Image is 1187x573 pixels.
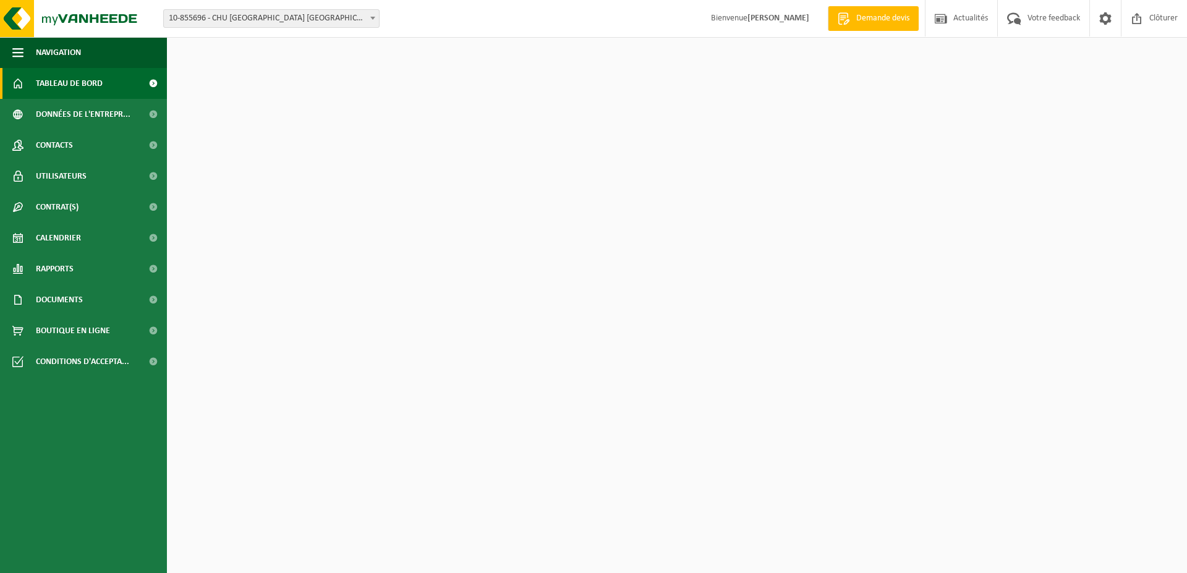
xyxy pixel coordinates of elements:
span: Tableau de bord [36,68,103,99]
span: Contrat(s) [36,192,79,223]
span: Boutique en ligne [36,315,110,346]
span: Calendrier [36,223,81,253]
span: 10-855696 - CHU UCL NAMUR - SITE DE SAINTE-ELISABETH - NAMUR [164,10,379,27]
span: Rapports [36,253,74,284]
span: Conditions d'accepta... [36,346,129,377]
span: 10-855696 - CHU UCL NAMUR - SITE DE SAINTE-ELISABETH - NAMUR [163,9,380,28]
span: Documents [36,284,83,315]
a: Demande devis [828,6,919,31]
span: Navigation [36,37,81,68]
span: Demande devis [853,12,913,25]
strong: [PERSON_NAME] [747,14,809,23]
span: Contacts [36,130,73,161]
span: Données de l'entrepr... [36,99,130,130]
span: Utilisateurs [36,161,87,192]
